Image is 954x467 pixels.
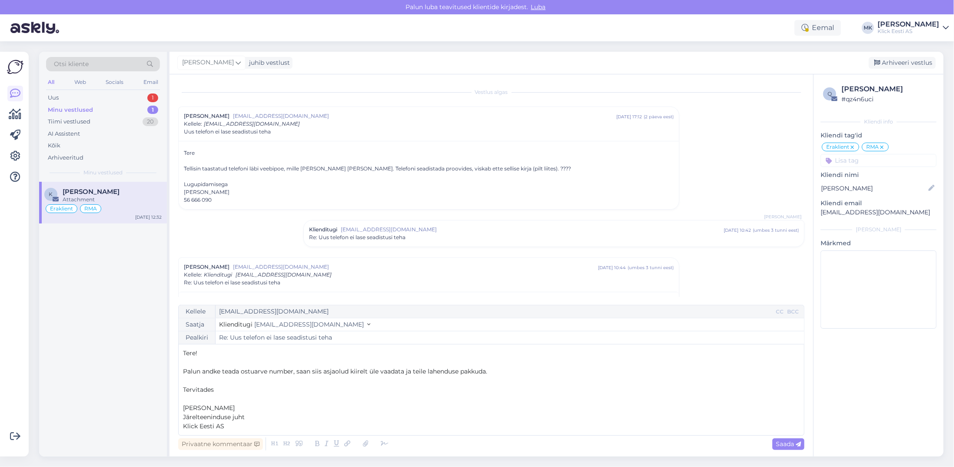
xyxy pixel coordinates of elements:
[179,305,216,318] div: Kellele
[309,226,337,233] span: Klienditugi
[48,153,83,162] div: Arhiveeritud
[48,117,90,126] div: Tiimi vestlused
[821,226,937,233] div: [PERSON_NAME]
[309,233,406,241] span: Re: Uus telefon ei lase seadistusi teha
[841,94,934,104] div: # qz4n6uci
[143,117,158,126] div: 20
[178,438,263,450] div: Privaatne kommentaar
[183,386,214,394] span: Tervitades
[147,106,158,114] div: 1
[184,263,229,271] span: [PERSON_NAME]
[179,318,216,331] div: Saatja
[233,112,616,120] span: [EMAIL_ADDRESS][DOMAIN_NAME]
[529,3,548,11] span: Luba
[821,208,937,217] p: [EMAIL_ADDRESS][DOMAIN_NAME]
[644,113,674,120] div: ( 2 päeva eest )
[184,196,674,204] div: 56 666 090
[142,77,160,88] div: Email
[184,149,674,204] div: Tere
[841,84,934,94] div: [PERSON_NAME]
[182,58,234,67] span: [PERSON_NAME]
[821,170,937,180] p: Kliendi nimi
[184,120,202,127] span: Kellele :
[48,106,93,114] div: Minu vestlused
[628,264,674,271] div: ( umbes 3 tunni eest )
[233,263,598,271] span: [EMAIL_ADDRESS][DOMAIN_NAME]
[50,206,73,211] span: Eraklient
[216,331,804,344] input: Write subject here...
[878,28,939,35] div: Klick Eesti AS
[183,422,224,430] span: Klick Eesti AS
[821,199,937,208] p: Kliendi email
[135,214,162,220] div: [DATE] 12:32
[104,77,125,88] div: Socials
[878,21,939,28] div: [PERSON_NAME]
[236,271,332,278] span: [EMAIL_ADDRESS][DOMAIN_NAME]
[216,305,774,318] input: Recepient...
[184,180,674,188] div: Lugupidamisega
[598,264,626,271] div: [DATE] 10:44
[828,90,832,97] span: q
[204,271,232,278] span: Klienditugi
[183,349,197,357] span: Tere!
[184,128,271,136] span: Uus telefon ei lase seadistusi teha
[183,367,487,375] span: Palun andke teada ostuarve number, saan siis asjaolud kiirelt üle vaadata ja teile lahenduse pakk...
[219,320,370,329] button: Klienditugi [EMAIL_ADDRESS][DOMAIN_NAME]
[147,93,158,102] div: 1
[774,308,785,316] div: CC
[869,57,936,69] div: Arhiveeri vestlus
[48,93,59,102] div: Uus
[184,271,202,278] span: Kellele :
[246,58,290,67] div: juhib vestlust
[753,227,799,233] div: ( umbes 3 tunni eest )
[48,141,60,150] div: Kõik
[821,154,937,167] input: Lisa tag
[764,213,801,220] span: [PERSON_NAME]
[184,188,674,196] div: [PERSON_NAME]
[862,22,874,34] div: MK
[63,188,120,196] span: Kairi Kaadu
[63,196,162,203] div: Attachment
[183,413,245,421] span: Järelteeninduse juht
[794,20,841,36] div: Eemal
[776,440,801,448] span: Saada
[785,308,801,316] div: BCC
[178,88,804,96] div: Vestlus algas
[866,144,879,150] span: RMA
[184,112,229,120] span: [PERSON_NAME]
[184,165,674,173] div: Tellisin taastatud telefoni läbi veebipoe, mille [PERSON_NAME] [PERSON_NAME]. Telefoni seadistada...
[826,144,849,150] span: Eraklient
[54,60,89,69] span: Otsi kliente
[341,226,724,233] span: [EMAIL_ADDRESS][DOMAIN_NAME]
[49,191,53,197] span: K
[204,120,300,127] span: [EMAIL_ADDRESS][DOMAIN_NAME]
[821,239,937,248] p: Märkmed
[83,169,123,177] span: Minu vestlused
[46,77,56,88] div: All
[183,404,235,412] span: [PERSON_NAME]
[821,118,937,126] div: Kliendi info
[184,279,280,287] span: Re: Uus telefon ei lase seadistusi teha
[724,227,751,233] div: [DATE] 10:42
[254,320,364,328] span: [EMAIL_ADDRESS][DOMAIN_NAME]
[821,183,927,193] input: Lisa nimi
[48,130,80,138] div: AI Assistent
[878,21,949,35] a: [PERSON_NAME]Klick Eesti AS
[179,331,216,344] div: Pealkiri
[616,113,642,120] div: [DATE] 17:12
[73,77,88,88] div: Web
[84,206,97,211] span: RMA
[219,320,253,328] span: Klienditugi
[7,59,23,75] img: Askly Logo
[821,131,937,140] p: Kliendi tag'id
